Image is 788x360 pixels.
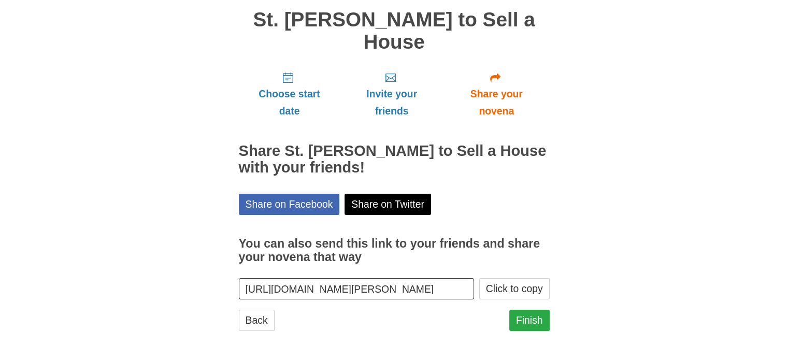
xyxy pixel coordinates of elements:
a: Share your novena [443,63,550,125]
span: Choose start date [249,85,330,120]
span: Invite your friends [350,85,433,120]
a: Choose start date [239,63,340,125]
h1: St. [PERSON_NAME] to Sell a House [239,9,550,53]
span: Share your novena [454,85,539,120]
h3: You can also send this link to your friends and share your novena that way [239,237,550,264]
button: Click to copy [479,278,550,299]
a: Invite your friends [340,63,443,125]
a: Share on Twitter [345,194,431,215]
a: Share on Facebook [239,194,340,215]
a: Finish [509,310,550,331]
h2: Share St. [PERSON_NAME] to Sell a House with your friends! [239,143,550,176]
a: Back [239,310,275,331]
